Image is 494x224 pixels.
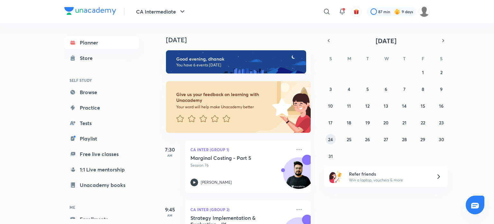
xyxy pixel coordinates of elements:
[64,52,139,64] a: Store
[64,7,116,16] a: Company Logo
[436,101,446,111] button: August 16, 2025
[325,134,336,144] button: August 24, 2025
[362,134,373,144] button: August 26, 2025
[366,86,369,92] abbr: August 5, 2025
[399,84,409,94] button: August 7, 2025
[201,180,232,185] p: [PERSON_NAME]
[399,101,409,111] button: August 14, 2025
[344,134,354,144] button: August 25, 2025
[362,101,373,111] button: August 12, 2025
[436,67,446,77] button: August 2, 2025
[329,170,342,183] img: referral
[365,136,370,142] abbr: August 26, 2025
[176,92,270,103] h6: Give us your feedback on learning with Unacademy
[325,84,336,94] button: August 3, 2025
[64,179,139,191] a: Unacademy books
[347,120,351,126] abbr: August 18, 2025
[422,55,424,62] abbr: Friday
[344,101,354,111] button: August 11, 2025
[402,103,407,109] abbr: August 14, 2025
[344,84,354,94] button: August 4, 2025
[347,55,351,62] abbr: Monday
[64,7,116,15] img: Company Logo
[422,69,424,75] abbr: August 1, 2025
[157,146,183,153] h5: 7:30
[381,134,391,144] button: August 27, 2025
[402,136,407,142] abbr: August 28, 2025
[347,103,351,109] abbr: August 11, 2025
[157,213,183,217] p: AM
[436,84,446,94] button: August 9, 2025
[251,81,311,133] img: feedback_image
[64,148,139,161] a: Free live classes
[328,153,333,159] abbr: August 31, 2025
[436,134,446,144] button: August 30, 2025
[403,55,406,62] abbr: Thursday
[64,202,139,213] h6: ME
[166,50,306,73] img: evening
[64,86,139,99] a: Browse
[64,163,139,176] a: 1:1 Live mentorship
[64,117,139,130] a: Tests
[366,55,369,62] abbr: Tuesday
[439,136,444,142] abbr: August 30, 2025
[64,75,139,86] h6: SELF STUDY
[418,67,428,77] button: August 1, 2025
[418,84,428,94] button: August 8, 2025
[351,6,361,17] button: avatar
[80,54,96,62] div: Store
[328,103,333,109] abbr: August 10, 2025
[333,36,439,45] button: [DATE]
[402,120,407,126] abbr: August 21, 2025
[419,6,430,17] img: dhanak
[365,103,370,109] abbr: August 12, 2025
[325,101,336,111] button: August 10, 2025
[422,86,424,92] abbr: August 8, 2025
[347,136,352,142] abbr: August 25, 2025
[418,134,428,144] button: August 29, 2025
[384,136,388,142] abbr: August 27, 2025
[176,104,270,110] p: Your word will help make Unacademy better
[362,84,373,94] button: August 5, 2025
[166,36,317,44] h4: [DATE]
[283,161,314,192] img: Avatar
[421,120,425,126] abbr: August 22, 2025
[349,177,428,183] p: Win a laptop, vouchers & more
[329,55,332,62] abbr: Sunday
[440,86,443,92] abbr: August 9, 2025
[190,162,291,168] p: Session 76
[399,117,409,128] button: August 21, 2025
[328,136,333,142] abbr: August 24, 2025
[403,86,406,92] abbr: August 7, 2025
[384,55,389,62] abbr: Wednesday
[381,101,391,111] button: August 13, 2025
[190,155,270,161] h5: Marginal Costing - Part 5
[376,36,397,45] span: [DATE]
[348,86,350,92] abbr: August 4, 2025
[64,101,139,114] a: Practice
[132,5,190,18] button: CA Intermediate
[325,151,336,161] button: August 31, 2025
[439,120,444,126] abbr: August 23, 2025
[329,86,332,92] abbr: August 3, 2025
[440,69,443,75] abbr: August 2, 2025
[157,153,183,157] p: AM
[418,117,428,128] button: August 22, 2025
[190,206,291,213] p: CA Inter (Group 2)
[349,170,428,177] h6: Refer friends
[381,84,391,94] button: August 6, 2025
[176,63,300,68] p: You have 6 events [DATE]
[328,120,333,126] abbr: August 17, 2025
[64,132,139,145] a: Playlist
[353,9,359,15] img: avatar
[64,36,139,49] a: Planner
[385,86,387,92] abbr: August 6, 2025
[399,134,409,144] button: August 28, 2025
[383,120,389,126] abbr: August 20, 2025
[157,206,183,213] h5: 9:45
[439,103,444,109] abbr: August 16, 2025
[420,136,425,142] abbr: August 29, 2025
[418,101,428,111] button: August 15, 2025
[384,103,388,109] abbr: August 13, 2025
[344,117,354,128] button: August 18, 2025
